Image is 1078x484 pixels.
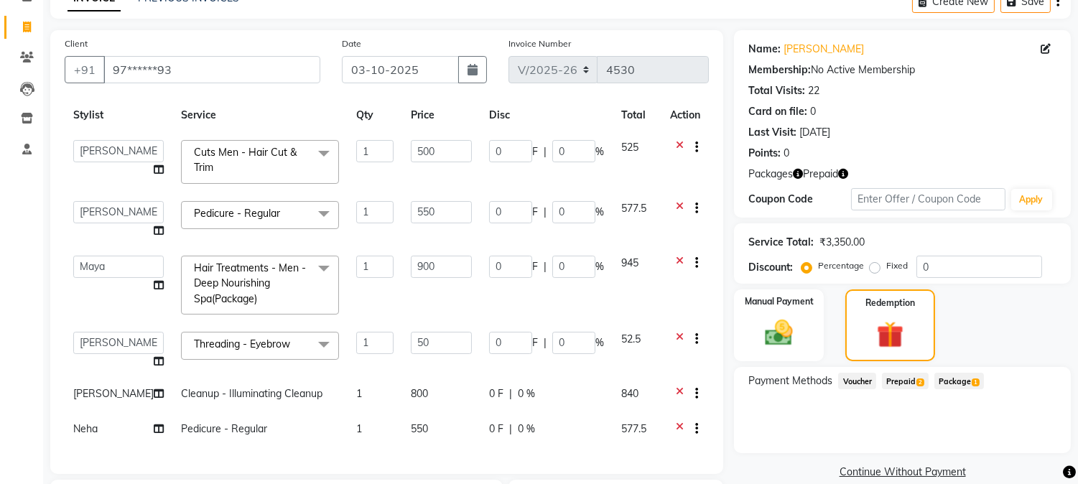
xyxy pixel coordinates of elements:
[280,207,287,220] a: x
[348,99,402,131] th: Qty
[65,37,88,50] label: Client
[613,99,661,131] th: Total
[480,99,613,131] th: Disc
[595,144,604,159] span: %
[508,37,571,50] label: Invoice Number
[213,161,220,174] a: x
[748,146,781,161] div: Points:
[868,318,911,351] img: _gift.svg
[518,422,535,437] span: 0 %
[194,261,306,305] span: Hair Treatments - Men - Deep Nourishing Spa(Package)
[544,205,547,220] span: |
[748,83,805,98] div: Total Visits:
[803,167,838,182] span: Prepaid
[784,146,789,161] div: 0
[411,422,428,435] span: 550
[748,62,811,78] div: Membership:
[73,387,154,400] span: [PERSON_NAME]
[65,56,105,83] button: +91
[621,422,646,435] span: 577.5
[489,422,503,437] span: 0 F
[181,387,322,400] span: Cleanup - Illuminating Cleanup
[886,259,908,272] label: Fixed
[748,260,793,275] div: Discount:
[402,99,480,131] th: Price
[851,188,1005,210] input: Enter Offer / Coupon Code
[748,125,796,140] div: Last Visit:
[882,373,929,389] span: Prepaid
[342,37,361,50] label: Date
[621,141,638,154] span: 525
[818,259,864,272] label: Percentage
[745,295,814,308] label: Manual Payment
[972,378,980,387] span: 1
[1011,189,1052,210] button: Apply
[748,167,793,182] span: Packages
[489,386,503,401] span: 0 F
[916,378,924,387] span: 2
[756,317,801,349] img: _cash.svg
[819,235,865,250] div: ₹3,350.00
[73,422,98,435] span: Neha
[737,465,1068,480] a: Continue Without Payment
[194,146,297,174] span: Cuts Men - Hair Cut & Trim
[748,235,814,250] div: Service Total:
[172,99,348,131] th: Service
[509,386,512,401] span: |
[838,373,876,389] span: Voucher
[748,192,851,207] div: Coupon Code
[621,332,641,345] span: 52.5
[103,56,320,83] input: Search by Name/Mobile/Email/Code
[748,104,807,119] div: Card on file:
[509,422,512,437] span: |
[194,207,280,220] span: Pedicure - Regular
[257,292,264,305] a: x
[784,42,864,57] a: [PERSON_NAME]
[65,99,172,131] th: Stylist
[810,104,816,119] div: 0
[661,99,709,131] th: Action
[290,338,297,350] a: x
[621,202,646,215] span: 577.5
[595,259,604,274] span: %
[934,373,984,389] span: Package
[356,387,362,400] span: 1
[595,335,604,350] span: %
[865,297,915,310] label: Redemption
[532,144,538,159] span: F
[544,335,547,350] span: |
[748,373,832,388] span: Payment Methods
[799,125,830,140] div: [DATE]
[544,144,547,159] span: |
[621,256,638,269] span: 945
[532,259,538,274] span: F
[181,422,267,435] span: Pedicure - Regular
[411,387,428,400] span: 800
[595,205,604,220] span: %
[621,387,638,400] span: 840
[748,62,1056,78] div: No Active Membership
[532,205,538,220] span: F
[518,386,535,401] span: 0 %
[532,335,538,350] span: F
[544,259,547,274] span: |
[748,42,781,57] div: Name:
[194,338,290,350] span: Threading - Eyebrow
[808,83,819,98] div: 22
[356,422,362,435] span: 1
